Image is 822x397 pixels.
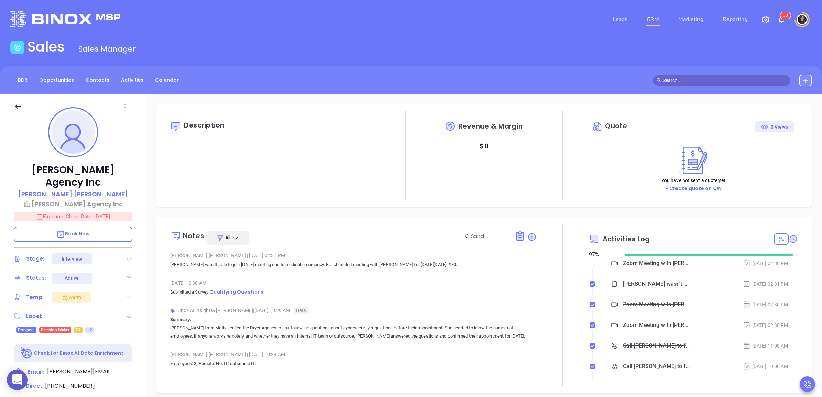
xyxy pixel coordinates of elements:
div: Active [65,273,79,284]
span: 3 [783,13,786,18]
span: Activities Log [603,235,650,242]
div: [DATE] 10:00 AM [743,363,788,370]
div: Warm [62,293,81,301]
span: 0 [786,13,788,18]
sup: 30 [780,12,791,19]
div: [DATE] 02:30 PM [743,321,788,329]
span: All [225,234,230,241]
div: [PERSON_NAME] [PERSON_NAME] [DATE] 10:29 AM [170,349,536,360]
div: Notes [183,232,204,239]
button: + Create quote on CW [663,185,724,192]
a: CRM [644,12,662,26]
img: Create on CWSell [675,144,712,177]
img: profile-user [52,111,95,154]
a: Reporting [720,12,750,26]
div: Binox AI Insights [PERSON_NAME] | [DATE] 10:29 AM [170,305,536,316]
p: [PERSON_NAME] [PERSON_NAME] [18,189,128,199]
div: Call [PERSON_NAME] to follow up [623,341,690,351]
span: Direct : [26,382,44,389]
input: Search... [471,232,507,240]
div: [PERSON_NAME] wasn't able to join [DATE] meeting due to medical emergency. Rescheduled meeting wi... [623,279,690,289]
span: Revenue & Margin [458,123,523,130]
span: [PERSON_NAME][EMAIL_ADDRESS][DOMAIN_NAME] [47,367,119,376]
b: Summary: [170,317,191,322]
span: Decision Maker [41,326,69,334]
p: Submitted a Survey [170,288,536,296]
span: | [247,253,248,258]
div: Zoom Meeting with [PERSON_NAME] [623,320,690,330]
span: Qualifying Questions [209,288,263,295]
div: [DATE] 02:30 PM [743,301,788,308]
span: PA [76,326,81,334]
div: 0 Views [761,121,788,132]
div: Call [PERSON_NAME] to follow up [623,361,690,372]
span: Email: [28,367,44,376]
div: Zoom Meeting with [PERSON_NAME] [623,299,690,310]
span: Beta [294,307,309,314]
span: ● [213,308,216,313]
a: Activities [117,75,148,86]
div: Status: [26,273,46,283]
span: search [657,78,661,83]
span: [PHONE_NUMBER] [45,382,95,390]
a: + Create quote on CW [665,185,722,192]
div: [DATE] 02:31 PM [743,280,788,288]
img: iconSetting [761,15,770,24]
a: [PERSON_NAME] [PERSON_NAME] [18,189,128,199]
a: Opportunities [35,75,78,86]
p: [PERSON_NAME] Agency Inc [14,164,132,189]
p: You have not sent a quote yet [661,177,725,184]
img: Ai-Enrich-DaqCidB-.svg [21,347,33,359]
div: [PERSON_NAME] [PERSON_NAME] [DATE] 02:31 PM [170,250,536,261]
div: Temp: [26,292,44,302]
span: | [247,352,248,357]
img: Circle dollar [592,121,603,132]
span: Book Now [56,230,90,237]
span: Sales Manager [78,44,136,54]
div: Zoom Meeting with [PERSON_NAME] [623,258,690,268]
p: [PERSON_NAME] wasn't able to join [DATE] meeting due to medical emergency. Rescheduled meeting wi... [170,261,536,269]
a: [PERSON_NAME] Agency Inc [14,199,132,209]
p: [PERSON_NAME] from Motiva called the Dryer Agency to ask follow-up questions about cybersecurity ... [170,324,536,340]
img: logo [10,11,120,27]
div: Label: [26,311,43,321]
div: Interview [62,253,82,264]
a: Marketing [675,12,706,26]
span: Quote [605,121,627,131]
div: [DATE] 11:00 AM [743,342,788,350]
img: iconNotification [777,15,786,24]
img: svg%3e [170,308,175,313]
a: Calendar [151,75,183,86]
div: 97 % [589,251,617,259]
span: Description [184,120,225,130]
p: Expected Close Date: [DATE] [14,212,132,221]
h1: Sales [28,38,65,55]
a: BDR [14,75,32,86]
input: Search… [663,77,787,84]
a: Leads [610,12,630,26]
p: Employees: 8, Remote: No. IT: outsource IT. [170,360,536,368]
p: $ 0 [479,140,488,152]
div: [DATE] 10:30 AM [170,278,536,288]
p: Check for Binox AI Data Enrichment [34,350,123,357]
div: Stage: [26,254,45,264]
img: user [797,14,808,25]
span: +2 [87,326,92,334]
a: Contacts [82,75,113,86]
span: Prospect [18,326,35,334]
div: [DATE] 02:30 PM [743,260,788,267]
